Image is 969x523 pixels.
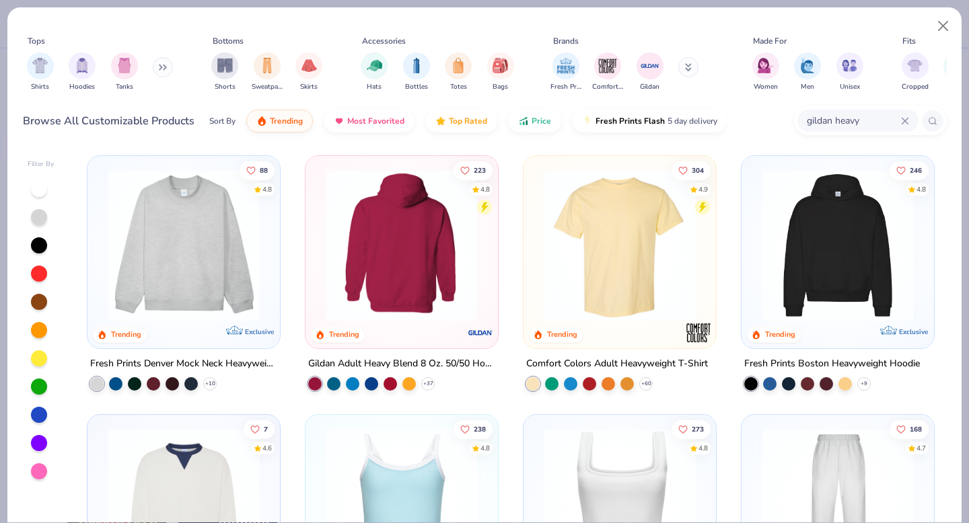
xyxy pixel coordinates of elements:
img: f5d85501-0dbb-4ee4-b115-c08fa3845d83 [101,169,266,321]
div: filter for Skirts [295,52,322,92]
img: Hats Image [367,58,382,73]
div: Gildan Adult Heavy Blend 8 Oz. 50/50 Hooded Sweatshirt [308,356,495,372]
div: filter for Gildan [637,52,663,92]
span: Top Rated [449,116,487,126]
img: Shorts Image [217,58,233,73]
span: Hats [367,82,382,92]
span: 88 [260,167,268,173]
span: Totes [450,82,467,92]
span: + 9 [861,380,867,388]
button: Close [931,13,956,39]
button: Most Favorited [324,110,415,132]
button: filter button [295,52,322,92]
img: Bags Image [493,58,507,73]
button: filter button [637,52,663,92]
button: Like [890,419,929,438]
div: filter for Shirts [27,52,54,92]
button: Like [890,161,929,179]
span: Unisex [840,82,860,92]
button: Like [454,419,493,438]
div: filter for Women [752,52,779,92]
img: 029b8af0-80e6-406f-9fdc-fdf898547912 [537,169,703,321]
button: filter button [487,52,514,92]
button: filter button [361,52,388,92]
div: 4.8 [917,184,926,194]
div: filter for Comfort Colors [592,52,623,92]
img: Comfort Colors Image [598,56,618,76]
div: 4.8 [480,443,490,453]
button: filter button [69,52,96,92]
div: Comfort Colors Adult Heavyweight T-Shirt [526,356,708,372]
img: Hoodies Image [75,58,89,73]
img: Shirts Image [32,58,48,73]
span: Men [801,82,814,92]
div: Fresh Prints Boston Heavyweight Hoodie [744,356,920,372]
div: filter for Shorts [211,52,238,92]
div: filter for Cropped [902,52,929,92]
button: filter button [252,52,283,92]
span: Most Favorited [347,116,404,126]
span: Shorts [215,82,236,92]
div: filter for Men [794,52,821,92]
span: Gildan [640,82,659,92]
div: 4.6 [263,443,273,453]
button: Like [244,419,275,438]
span: + 37 [423,380,433,388]
div: filter for Bags [487,52,514,92]
img: trending.gif [256,116,267,126]
button: Like [672,161,711,179]
span: + 10 [205,380,215,388]
button: filter button [27,52,54,92]
span: + 60 [641,380,651,388]
img: Fresh Prints Image [556,56,576,76]
button: Trending [246,110,313,132]
button: filter button [836,52,863,92]
span: Shirts [31,82,49,92]
button: filter button [111,52,138,92]
span: 246 [910,167,922,173]
img: Sweatpants Image [260,58,275,73]
span: 304 [692,167,704,173]
span: 5 day delivery [668,114,717,129]
button: filter button [403,52,430,92]
span: Bottles [405,82,428,92]
div: Fits [902,35,916,47]
div: 4.8 [698,443,708,453]
div: filter for Tanks [111,52,138,92]
img: Totes Image [451,58,466,73]
img: 01756b78-01f6-4cc6-8d8a-3c30c1a0c8ac [485,169,650,321]
img: flash.gif [582,116,593,126]
img: most_fav.gif [334,116,345,126]
button: filter button [550,52,581,92]
div: filter for Hats [361,52,388,92]
div: filter for Hoodies [69,52,96,92]
button: Price [508,110,561,132]
div: Accessories [362,35,406,47]
img: Tanks Image [117,58,132,73]
span: Bags [493,82,508,92]
span: Tanks [116,82,133,92]
img: Gildan Image [640,56,660,76]
div: filter for Totes [445,52,472,92]
span: Fresh Prints Flash [596,116,665,126]
span: 7 [264,426,268,432]
span: 223 [474,167,486,173]
div: Brands [553,35,579,47]
img: Women Image [758,58,773,73]
button: Like [454,161,493,179]
span: Cropped [902,82,929,92]
button: filter button [445,52,472,92]
img: e55d29c3-c55d-459c-bfd9-9b1c499ab3c6 [702,169,867,321]
span: Trending [270,116,303,126]
img: Cropped Image [907,58,923,73]
input: Try "T-Shirt" [805,113,901,128]
button: Like [672,419,711,438]
div: filter for Fresh Prints [550,52,581,92]
div: Filter By [28,159,55,169]
div: Made For [753,35,787,47]
span: Hoodies [69,82,95,92]
div: Bottoms [213,35,244,47]
button: filter button [902,52,929,92]
div: 4.8 [480,184,490,194]
span: Sweatpants [252,82,283,92]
